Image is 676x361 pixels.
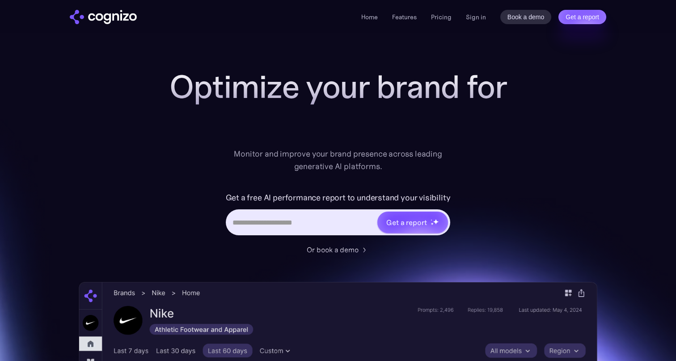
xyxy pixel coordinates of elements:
[159,69,517,105] h1: Optimize your brand for
[433,219,439,225] img: star
[386,217,427,228] div: Get a report
[307,244,359,255] div: Or book a demo
[226,191,451,240] form: Hero URL Input Form
[431,13,452,21] a: Pricing
[226,191,451,205] label: Get a free AI performance report to understand your visibility
[70,10,137,24] img: cognizo logo
[307,244,369,255] a: Or book a demo
[392,13,417,21] a: Features
[558,10,606,24] a: Get a report
[431,222,434,225] img: star
[500,10,552,24] a: Book a demo
[70,10,137,24] a: home
[361,13,378,21] a: Home
[228,148,448,173] div: Monitor and improve your brand presence across leading generative AI platforms.
[466,12,486,22] a: Sign in
[431,219,432,221] img: star
[376,211,449,234] a: Get a reportstarstarstar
